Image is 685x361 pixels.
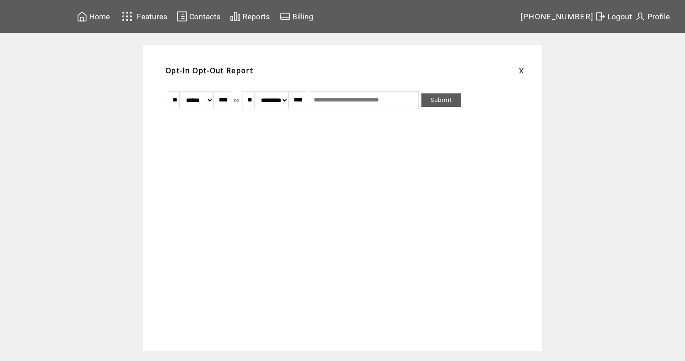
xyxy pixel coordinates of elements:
span: Home [89,12,110,21]
a: Billing [278,9,315,23]
a: Submit [421,93,461,107]
span: Contacts [189,12,221,21]
a: Contacts [175,9,222,23]
span: Reports [243,12,270,21]
a: Profile [633,9,671,23]
a: Reports [229,9,271,23]
span: Features [137,12,167,21]
span: Logout [607,12,632,21]
img: home.svg [77,11,87,22]
span: [PHONE_NUMBER] [520,12,594,21]
span: Profile [647,12,670,21]
span: Opt-In Opt-Out Report [165,66,253,75]
img: chart.svg [230,11,241,22]
span: Billing [292,12,313,21]
a: Logout [594,9,633,23]
img: contacts.svg [177,11,187,22]
img: exit.svg [595,11,606,22]
img: creidtcard.svg [280,11,290,22]
img: features.svg [119,9,135,24]
img: profile.svg [635,11,646,22]
a: Features [118,8,169,25]
span: to [234,97,240,103]
a: Home [75,9,111,23]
